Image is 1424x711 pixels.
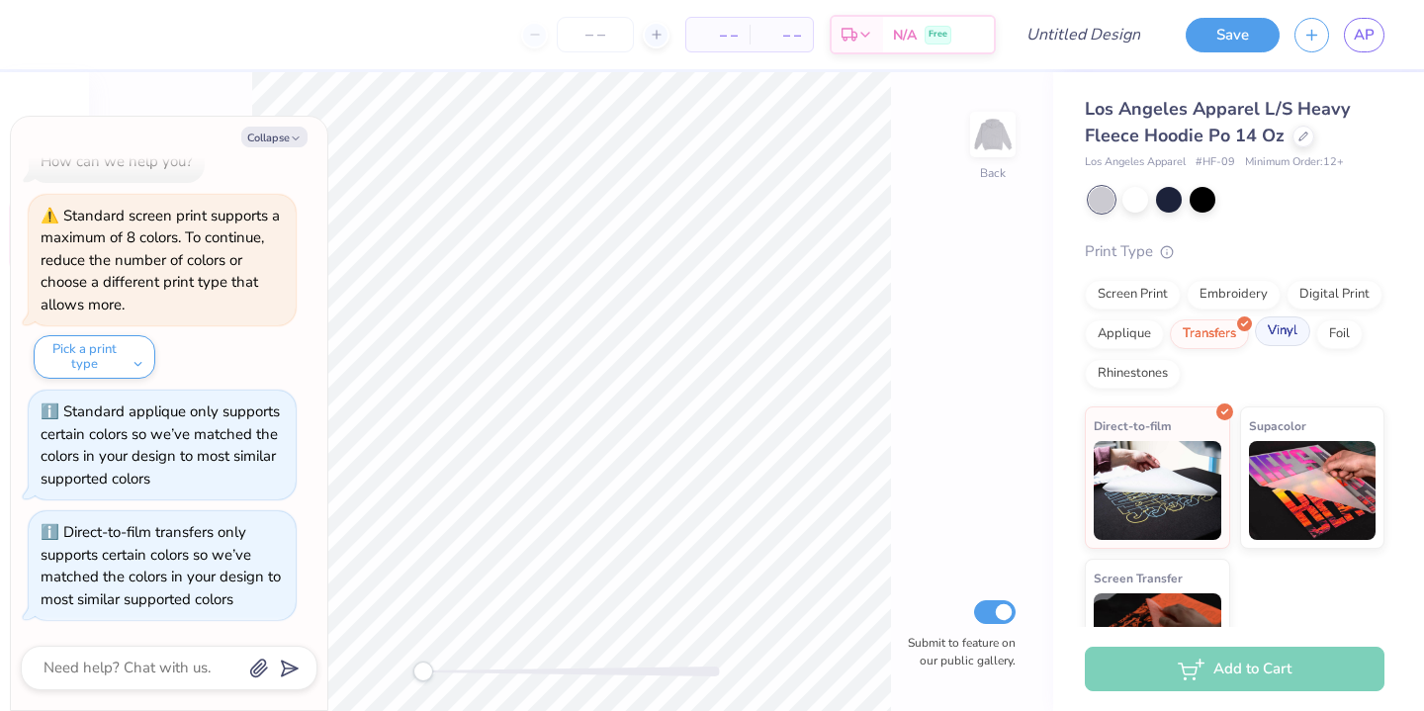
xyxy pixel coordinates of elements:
div: Digital Print [1287,280,1382,310]
button: Save [1186,18,1280,52]
div: Standard applique only supports certain colors so we’ve matched the colors in your design to most... [41,401,280,489]
div: Screen Print [1085,280,1181,310]
span: Minimum Order: 12 + [1245,154,1344,171]
input: Untitled Design [1011,15,1156,54]
span: Free [929,28,947,42]
span: Los Angeles Apparel L/S Heavy Fleece Hoodie Po 14 Oz [1085,97,1350,147]
input: – – [557,17,634,52]
div: Rhinestones [1085,359,1181,389]
span: Screen Transfer [1094,568,1183,588]
button: Collapse [241,127,308,147]
div: Embroidery [1187,280,1281,310]
img: Supacolor [1249,441,1377,540]
div: Foil [1316,319,1363,349]
span: N/A [893,25,917,45]
img: Direct-to-film [1094,441,1221,540]
div: Vinyl [1255,316,1310,346]
span: # HF-09 [1196,154,1235,171]
span: Supacolor [1249,415,1306,436]
span: Los Angeles Apparel [1085,154,1186,171]
span: – – [761,25,801,45]
span: – – [698,25,738,45]
img: Screen Transfer [1094,593,1221,692]
div: Print Type [1085,240,1384,263]
div: Transfers [1170,319,1249,349]
div: Back [980,164,1006,182]
label: Submit to feature on our public gallery. [897,634,1016,669]
div: Standard screen print supports a maximum of 8 colors. To continue, reduce the number of colors or... [41,206,280,314]
div: Direct-to-film transfers only supports certain colors so we’ve matched the colors in your design ... [41,522,281,609]
span: Direct-to-film [1094,415,1172,436]
span: AP [1354,24,1375,46]
img: Back [973,115,1013,154]
button: Pick a print type [34,335,155,379]
div: Applique [1085,319,1164,349]
div: Accessibility label [413,662,433,681]
a: AP [1344,18,1384,52]
div: How can we help you? [41,151,193,171]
